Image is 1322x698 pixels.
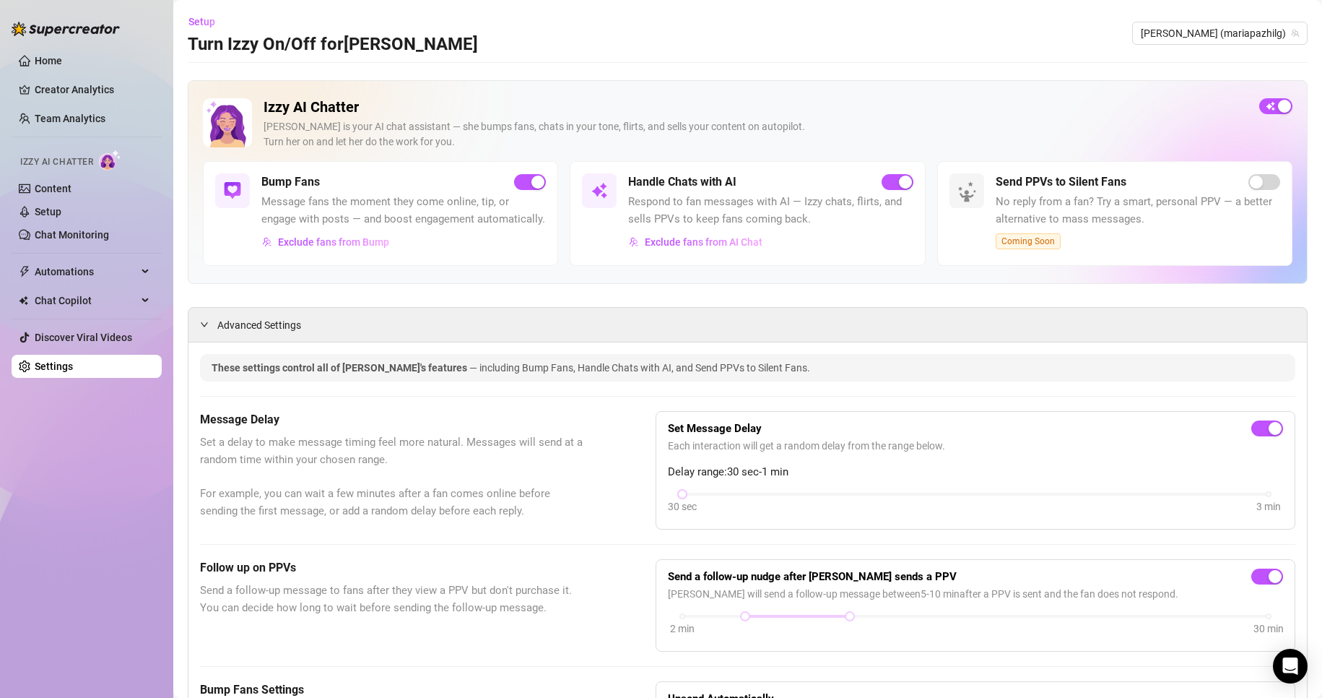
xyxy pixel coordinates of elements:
[957,181,980,204] img: silent-fans-ppv-o-N6Mmdf.svg
[469,362,810,374] span: — including Bump Fans, Handle Chats with AI, and Send PPVs to Silent Fans.
[261,194,546,228] span: Message fans the moment they come online, tip, or engage with posts — and boost engagement automa...
[628,173,736,191] h5: Handle Chats with AI
[1256,499,1281,514] div: 3 min
[996,194,1280,228] span: No reply from a fan? Try a smart, personal PPV — a better alternative to mass messages.
[264,119,1248,150] div: [PERSON_NAME] is your AI chat assistant — she bumps fans, chats in your tone, flirts, and sells y...
[1253,621,1284,637] div: 30 min
[264,98,1248,116] h2: Izzy AI Chatter
[668,570,957,583] strong: Send a follow-up nudge after [PERSON_NAME] sends a PPV
[261,230,390,254] button: Exclude fans from Bump
[188,33,478,56] h3: Turn Izzy On/Off for [PERSON_NAME]
[1273,649,1308,684] div: Open Intercom Messenger
[19,296,28,306] img: Chat Copilot
[12,22,120,36] img: logo-BBDzfeDw.svg
[212,362,469,374] span: These settings control all of [PERSON_NAME]'s features
[591,182,608,199] img: svg%3e
[224,182,241,199] img: svg%3e
[35,361,73,372] a: Settings
[203,98,252,147] img: Izzy AI Chatter
[200,411,583,428] h5: Message Delay
[35,113,105,124] a: Team Analytics
[200,316,217,332] div: expanded
[35,229,109,241] a: Chat Monitoring
[996,173,1126,191] h5: Send PPVs to Silent Fans
[99,150,121,171] img: AI Chatter
[668,586,1283,602] span: [PERSON_NAME] will send a follow-up message between 5 - 10 min after a PPV is sent and the fan do...
[668,438,1283,454] span: Each interaction will get a random delay from the range below.
[20,155,93,169] span: Izzy AI Chatter
[261,173,320,191] h5: Bump Fans
[668,464,1283,481] span: Delay range: 30 sec - 1 min
[629,237,639,247] img: svg%3e
[278,236,389,248] span: Exclude fans from Bump
[996,233,1061,249] span: Coming Soon
[35,260,137,283] span: Automations
[35,332,132,343] a: Discover Viral Videos
[200,320,209,329] span: expanded
[200,434,583,520] span: Set a delay to make message timing feel more natural. Messages will send at a random time within ...
[628,230,763,254] button: Exclude fans from AI Chat
[628,194,913,228] span: Respond to fan messages with AI — Izzy chats, flirts, and sells PPVs to keep fans coming back.
[200,559,583,577] h5: Follow up on PPVs
[188,10,227,33] button: Setup
[668,422,762,435] strong: Set Message Delay
[35,206,61,217] a: Setup
[262,237,272,247] img: svg%3e
[35,55,62,66] a: Home
[35,289,137,312] span: Chat Copilot
[19,266,30,277] span: thunderbolt
[35,78,150,101] a: Creator Analytics
[200,582,583,616] span: Send a follow-up message to fans after they view a PPV but don't purchase it. You can decide how ...
[1141,22,1299,44] span: Maria (mariapazhilg)
[668,499,697,514] div: 30 sec
[1291,29,1300,38] span: team
[188,16,215,27] span: Setup
[645,236,762,248] span: Exclude fans from AI Chat
[217,317,301,333] span: Advanced Settings
[670,621,695,637] div: 2 min
[35,183,71,194] a: Content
